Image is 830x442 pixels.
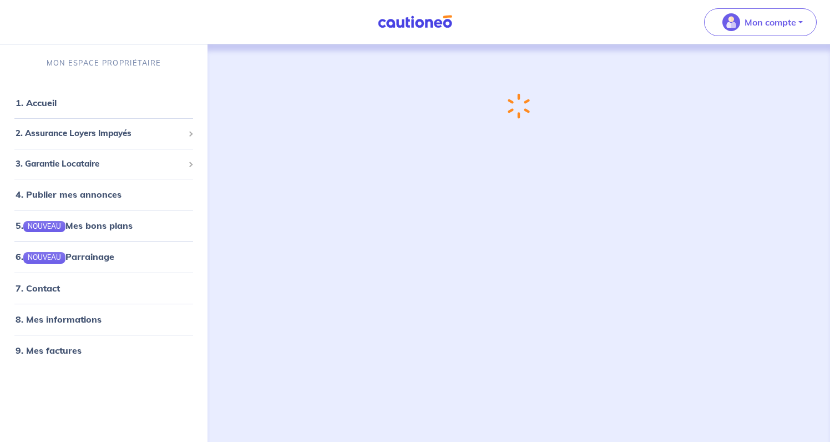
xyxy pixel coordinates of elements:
div: 2. Assurance Loyers Impayés [4,123,203,144]
a: 8. Mes informations [16,314,102,325]
span: 3. Garantie Locataire [16,158,184,170]
button: illu_account_valid_menu.svgMon compte [704,8,817,36]
a: 6.NOUVEAUParrainage [16,251,114,262]
a: 7. Contact [16,283,60,294]
img: loading-spinner [508,93,530,119]
div: 5.NOUVEAUMes bons plans [4,214,203,237]
div: 4. Publier mes annonces [4,183,203,205]
div: 6.NOUVEAUParrainage [4,245,203,268]
div: 3. Garantie Locataire [4,153,203,175]
div: 1. Accueil [4,92,203,114]
div: 7. Contact [4,277,203,299]
img: illu_account_valid_menu.svg [722,13,740,31]
a: 1. Accueil [16,97,57,108]
p: MON ESPACE PROPRIÉTAIRE [47,58,161,68]
div: 9. Mes factures [4,339,203,361]
a: 5.NOUVEAUMes bons plans [16,220,133,231]
img: Cautioneo [373,15,457,29]
a: 4. Publier mes annonces [16,189,122,200]
div: 8. Mes informations [4,308,203,330]
span: 2. Assurance Loyers Impayés [16,127,184,140]
a: 9. Mes factures [16,345,82,356]
p: Mon compte [745,16,796,29]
